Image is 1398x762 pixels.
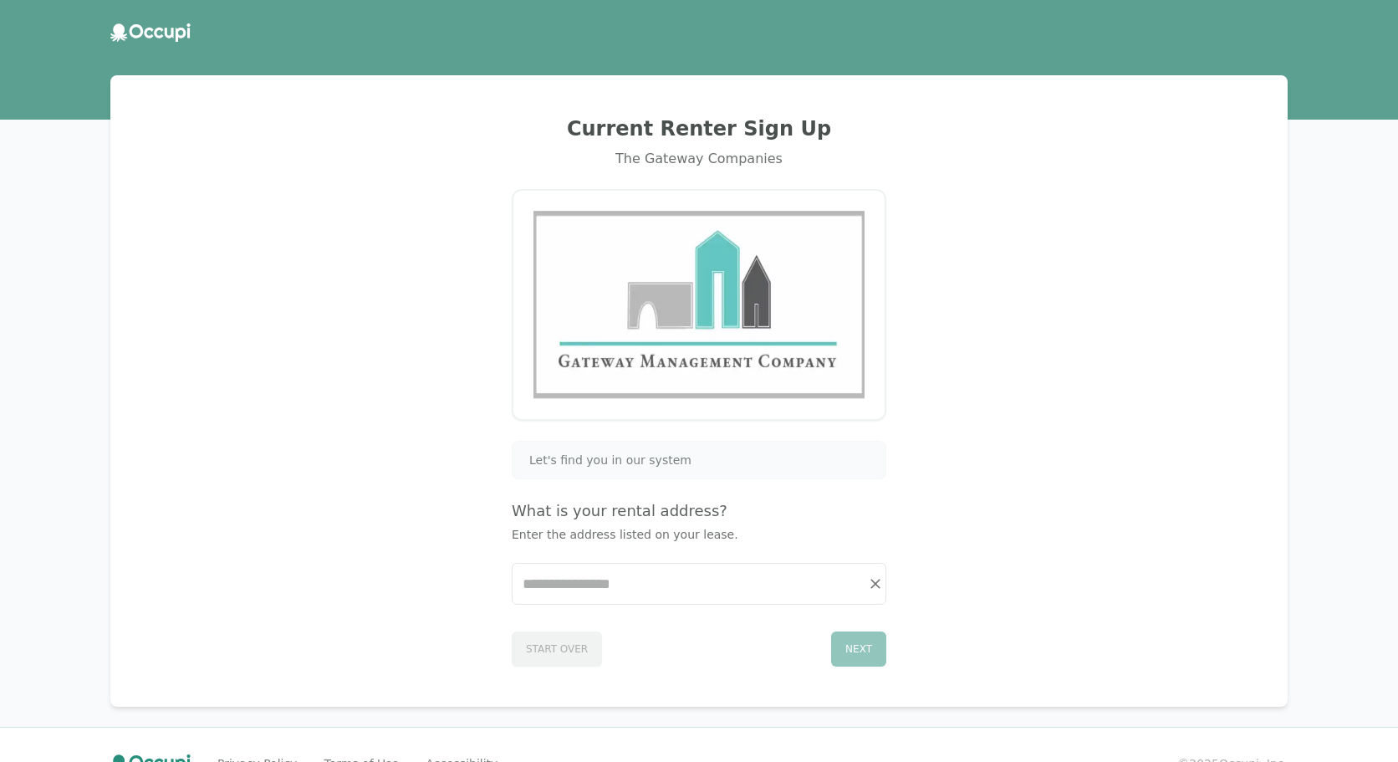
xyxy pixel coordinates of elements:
img: Gateway Management [533,211,865,399]
h4: What is your rental address? [512,499,886,523]
div: The Gateway Companies [130,149,1268,169]
input: Start typing... [513,564,885,604]
h2: Current Renter Sign Up [130,115,1268,142]
button: Clear [864,572,887,596]
span: Let's find you in our system [529,452,691,468]
p: Enter the address listed on your lease. [512,526,886,543]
